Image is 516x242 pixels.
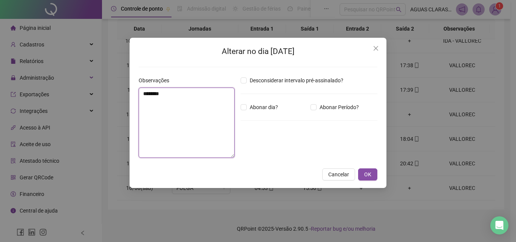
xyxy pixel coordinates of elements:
span: Desconsiderar intervalo pré-assinalado? [247,76,346,85]
div: Open Intercom Messenger [490,216,508,234]
button: Cancelar [322,168,355,180]
span: OK [364,170,371,179]
span: Abonar Período? [317,103,362,111]
span: Abonar dia? [247,103,281,111]
label: Observações [139,76,174,85]
span: close [373,45,379,51]
button: Close [370,42,382,54]
h2: Alterar no dia [DATE] [139,45,377,58]
span: Cancelar [328,170,349,179]
button: OK [358,168,377,180]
